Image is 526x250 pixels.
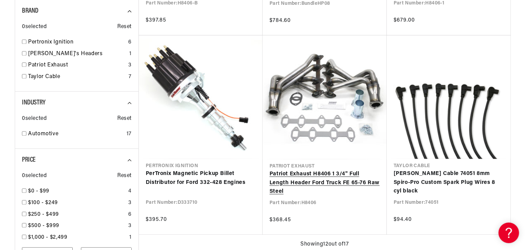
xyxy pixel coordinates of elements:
[128,210,132,219] div: 6
[128,187,132,196] div: 4
[22,8,38,14] span: Brand
[117,114,132,123] span: Reset
[117,172,132,180] span: Reset
[270,170,380,196] a: Patriot Exhaust H8406 1 3/4" Full Length Header Ford Truck FE 65-76 Raw Steel
[129,73,132,82] div: 7
[28,130,124,139] a: Automotive
[28,50,127,59] a: [PERSON_NAME]'s Headers
[128,199,132,208] div: 3
[22,172,47,180] span: 0 selected
[394,170,504,196] a: [PERSON_NAME] Cable 74051 8mm Spiro-Pro Custom Spark Plug Wires 8 cyl black
[128,61,132,70] div: 3
[22,114,47,123] span: 0 selected
[300,240,349,249] span: Showing 12 out of 17
[28,73,126,82] a: Taylor Cable
[22,99,46,106] span: Industry
[28,200,58,205] span: $100 - $249
[28,235,68,240] span: $1,000 - $2,499
[129,233,132,242] div: 1
[22,23,47,32] span: 0 selected
[128,222,132,230] div: 3
[28,212,59,217] span: $250 - $499
[28,38,125,47] a: Pertronix Ignition
[28,223,59,228] span: $500 - $999
[28,61,125,70] a: Patriot Exhaust
[129,50,132,59] div: 1
[28,188,49,194] span: $0 - $99
[146,170,256,187] a: PerTronix Magnetic Pickup Billet Distributor for Ford 332-428 Engines
[117,23,132,32] span: Reset
[127,130,132,139] div: 17
[22,157,36,163] span: Price
[128,38,132,47] div: 6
